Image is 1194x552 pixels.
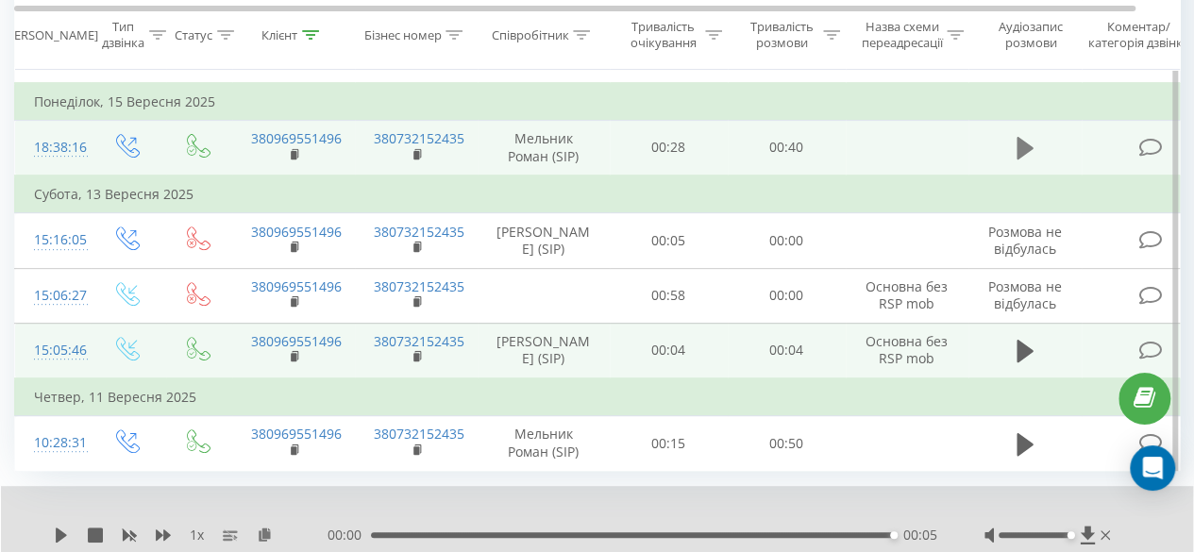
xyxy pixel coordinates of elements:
[34,129,72,166] div: 18:38:16
[328,526,371,544] span: 00:00
[374,425,464,443] a: 380732152435
[34,332,72,369] div: 15:05:46
[610,416,728,471] td: 00:15
[744,20,818,52] div: Тривалість розмови
[251,129,342,147] a: 380969551496
[478,323,610,378] td: [PERSON_NAME] (SIP)
[251,332,342,350] a: 380969551496
[102,20,144,52] div: Тип дзвінка
[3,27,98,43] div: [PERSON_NAME]
[626,20,700,52] div: Тривалість очікування
[988,223,1062,258] span: Розмова не відбулась
[728,213,846,268] td: 00:00
[374,223,464,241] a: 380732152435
[988,277,1062,312] span: Розмова не відбулась
[903,526,937,544] span: 00:05
[34,222,72,259] div: 15:16:05
[478,416,610,471] td: Мельник Роман (SIP)
[374,277,464,295] a: 380732152435
[1067,531,1074,539] div: Accessibility label
[190,526,204,544] span: 1 x
[34,425,72,461] div: 10:28:31
[846,323,968,378] td: Основна без RSP mob
[861,20,942,52] div: Назва схеми переадресації
[890,531,898,539] div: Accessibility label
[846,268,968,323] td: Основна без RSP mob
[34,277,72,314] div: 15:06:27
[728,323,846,378] td: 00:04
[610,323,728,378] td: 00:04
[374,129,464,147] a: 380732152435
[610,268,728,323] td: 00:58
[610,120,728,176] td: 00:28
[251,223,342,241] a: 380969551496
[1130,445,1175,491] div: Open Intercom Messenger
[478,213,610,268] td: [PERSON_NAME] (SIP)
[728,416,846,471] td: 00:50
[610,213,728,268] td: 00:05
[491,27,568,43] div: Співробітник
[478,120,610,176] td: Мельник Роман (SIP)
[175,27,212,43] div: Статус
[1084,20,1194,52] div: Коментар/категорія дзвінка
[363,27,441,43] div: Бізнес номер
[728,268,846,323] td: 00:00
[261,27,297,43] div: Клієнт
[984,20,1076,52] div: Аудіозапис розмови
[251,425,342,443] a: 380969551496
[728,120,846,176] td: 00:40
[251,277,342,295] a: 380969551496
[374,332,464,350] a: 380732152435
